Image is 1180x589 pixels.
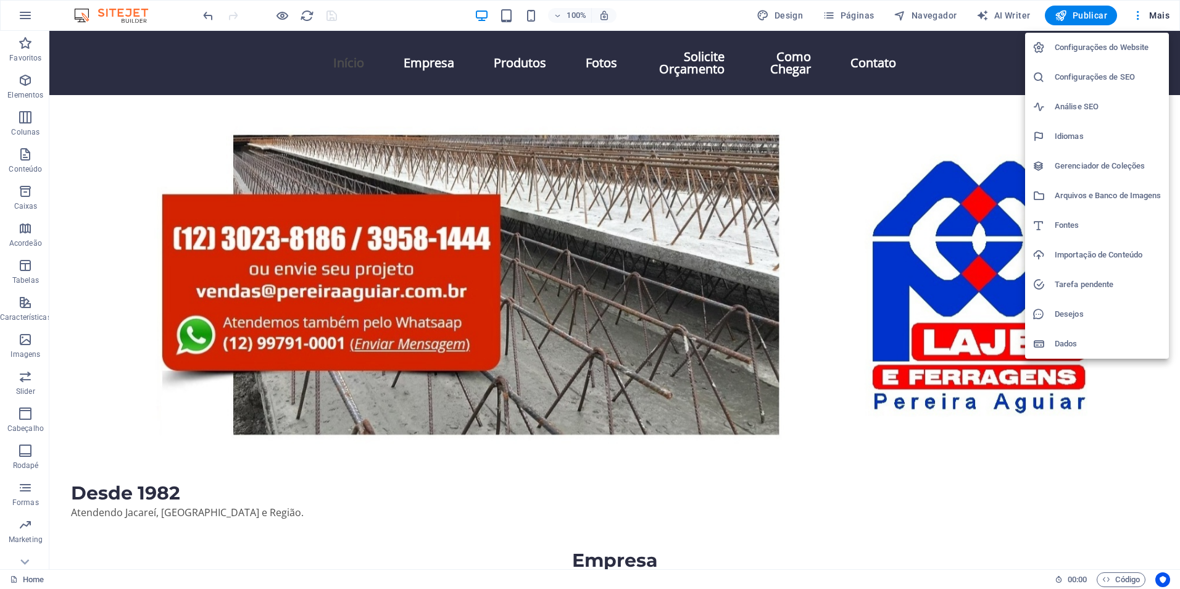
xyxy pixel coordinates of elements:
[1055,129,1161,144] h6: Idiomas
[1055,277,1161,292] h6: Tarefa pendente
[1055,307,1161,322] h6: Desejos
[1055,70,1161,85] h6: Configurações de SEO
[1055,188,1161,203] h6: Arquivos e Banco de Imagens
[1055,248,1161,262] h6: Importação de Conteúdo
[1055,99,1161,114] h6: Análise SEO
[1055,159,1161,173] h6: Gerenciador de Coleções
[1055,336,1161,351] h6: Dados
[1055,218,1161,233] h6: Fontes
[1055,40,1161,55] h6: Configurações do Website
